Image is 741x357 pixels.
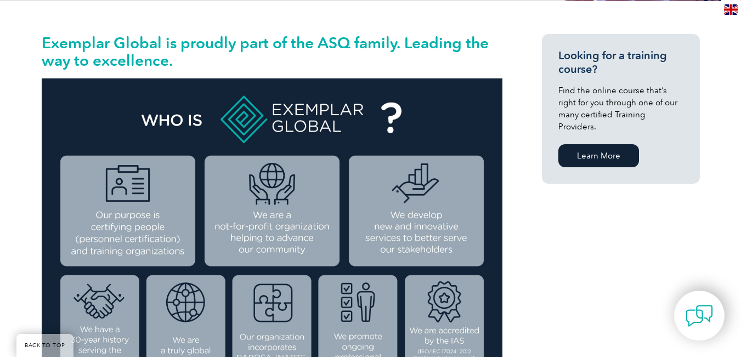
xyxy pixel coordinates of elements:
[558,144,639,167] a: Learn More
[558,84,683,133] p: Find the online course that’s right for you through one of our many certified Training Providers.
[724,4,738,15] img: en
[558,49,683,76] h3: Looking for a training course?
[16,334,73,357] a: BACK TO TOP
[42,34,502,69] h2: Exemplar Global is proudly part of the ASQ family. Leading the way to excellence.
[686,302,713,330] img: contact-chat.png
